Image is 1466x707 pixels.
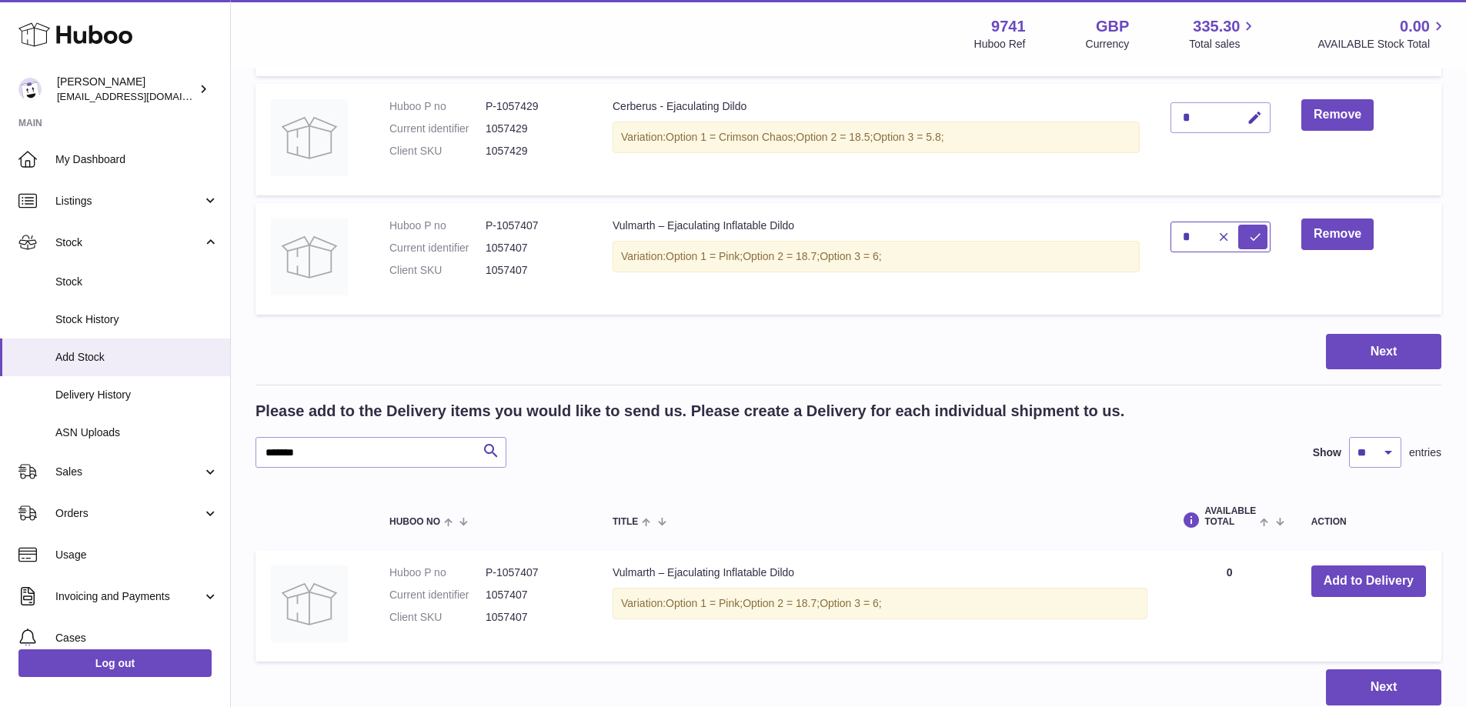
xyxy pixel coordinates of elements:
[389,218,486,233] dt: Huboo P no
[613,241,1140,272] div: Variation:
[597,203,1155,315] td: Vulmarth – Ejaculating Inflatable Dildo
[1163,550,1295,662] td: 0
[1317,37,1448,52] span: AVAILABLE Stock Total
[666,250,743,262] span: Option 1 = Pink;
[613,122,1140,153] div: Variation:
[55,465,202,479] span: Sales
[1317,16,1448,52] a: 0.00 AVAILABLE Stock Total
[873,131,943,143] span: Option 3 = 5.8;
[55,275,219,289] span: Stock
[820,597,882,609] span: Option 3 = 6;
[974,37,1026,52] div: Huboo Ref
[1326,669,1441,705] button: Next
[389,263,486,278] dt: Client SKU
[389,241,486,255] dt: Current identifier
[55,548,219,562] span: Usage
[486,99,582,114] dd: P-1057429
[743,250,820,262] span: Option 2 = 18.7;
[1311,517,1426,527] div: Action
[486,122,582,136] dd: 1057429
[486,144,582,158] dd: 1057429
[389,99,486,114] dt: Huboo P no
[1409,445,1441,460] span: entries
[55,631,219,645] span: Cases
[1096,16,1129,37] strong: GBP
[1301,218,1374,250] button: Remove
[597,84,1155,195] td: Cerberus - Ejaculating Dildo
[1204,506,1256,526] span: AVAILABLE Total
[486,263,582,278] dd: 1057407
[1086,37,1130,52] div: Currency
[55,388,219,402] span: Delivery History
[389,517,440,527] span: Huboo no
[597,550,1163,662] td: Vulmarth – Ejaculating Inflatable Dildo
[1189,16,1257,52] a: 335.30 Total sales
[389,610,486,625] dt: Client SKU
[486,241,582,255] dd: 1057407
[1311,565,1426,597] button: Add to Delivery
[1313,445,1341,460] label: Show
[1193,16,1240,37] span: 335.30
[271,218,348,295] img: Vulmarth – Ejaculating Inflatable Dildo
[486,610,582,625] dd: 1057407
[1301,99,1374,131] button: Remove
[796,131,873,143] span: Option 2 = 18.5;
[57,75,195,104] div: [PERSON_NAME]
[389,588,486,602] dt: Current identifier
[255,401,1124,422] h2: Please add to the Delivery items you would like to send us. Please create a Delivery for each ind...
[57,90,226,102] span: [EMAIL_ADDRESS][DOMAIN_NAME]
[271,99,348,176] img: Cerberus - Ejaculating Dildo
[389,122,486,136] dt: Current identifier
[55,194,202,208] span: Listings
[613,517,638,527] span: Title
[743,597,820,609] span: Option 2 = 18.7;
[389,144,486,158] dt: Client SKU
[613,588,1147,619] div: Variation:
[271,565,348,642] img: Vulmarth – Ejaculating Inflatable Dildo
[1326,334,1441,370] button: Next
[486,588,582,602] dd: 1057407
[1400,16,1430,37] span: 0.00
[18,78,42,101] img: aaronconwaysbo@gmail.com
[389,565,486,580] dt: Huboo P no
[55,425,219,440] span: ASN Uploads
[55,152,219,167] span: My Dashboard
[55,506,202,521] span: Orders
[18,649,212,677] a: Log out
[55,312,219,327] span: Stock History
[486,565,582,580] dd: P-1057407
[55,350,219,365] span: Add Stock
[55,235,202,250] span: Stock
[55,589,202,604] span: Invoicing and Payments
[666,131,796,143] span: Option 1 = Crimson Chaos;
[1189,37,1257,52] span: Total sales
[666,597,743,609] span: Option 1 = Pink;
[820,250,882,262] span: Option 3 = 6;
[486,218,582,233] dd: P-1057407
[991,16,1026,37] strong: 9741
